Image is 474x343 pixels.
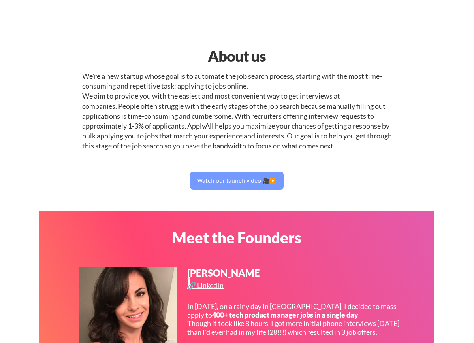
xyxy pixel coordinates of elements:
[187,282,226,289] div: 🔗 LinkedIn
[187,282,226,292] a: 🔗 LinkedIn
[190,172,284,190] button: Watch our launch video 🎥▶️
[187,268,261,287] div: [PERSON_NAME]
[135,45,338,67] div: About us
[212,311,358,319] strong: 400+ tech product manager jobs in a single day
[135,230,338,245] div: Meet the Founders
[82,71,392,151] div: We're a new startup whose goal is to automate the job search process, starting with the most time...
